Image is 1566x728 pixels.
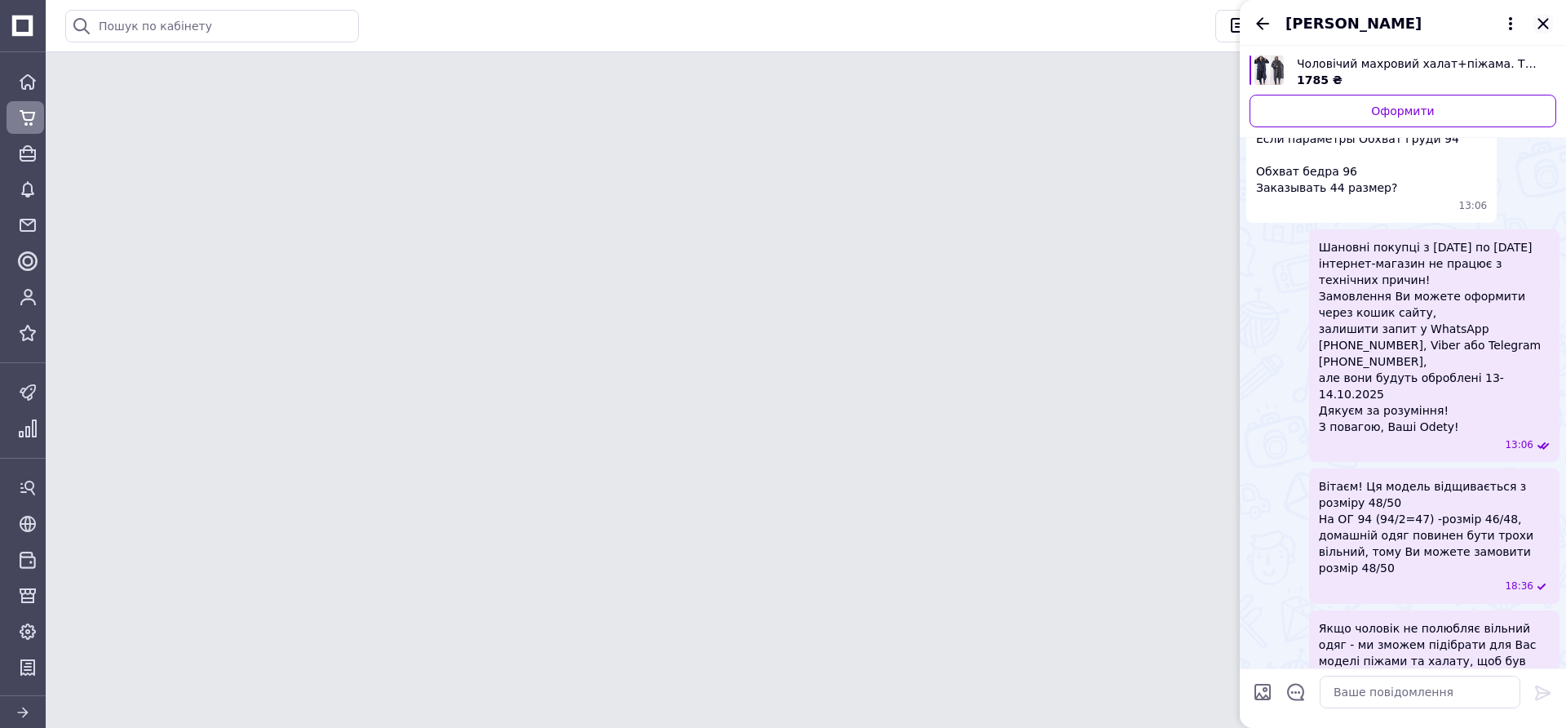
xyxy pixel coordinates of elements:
button: Відкрити шаблони відповідей [1285,681,1307,703]
a: Оформити [1250,95,1556,127]
span: 18:36 12.10.2025 [1505,579,1533,593]
button: [PERSON_NAME] [1285,13,1520,34]
button: Чат [1215,10,1290,42]
a: Переглянути товар [1250,55,1556,88]
span: 13:06 12.10.2025 [1459,199,1488,213]
span: Якщо чоловік не полюбляє вільний одяг - ми зможем підібрати для Вас моделі піжами та халату, щоб ... [1319,620,1550,686]
span: Чоловічий махровий халат+піжама. Теплий чоловічий халат махровий. Халат чоловічий з капюшоном [1297,55,1543,72]
span: 13:06 12.10.2025 [1505,438,1533,452]
span: Здравствуйте Если параметры Обхват груди 94 Обхват бедра 96 Заказывать 44 размер? [1256,114,1459,196]
img: 3624221156_w640_h640_cholovichij-mahrovij-halatpizhama.jpg [1254,55,1284,85]
button: Закрити [1533,14,1553,33]
input: Пошук по кабінету [65,10,359,42]
span: Вітаєм! Ця модель відщивається з розміру 48/50 На ОГ 94 (94/2=47) -розмір 46/48, домашній одяг по... [1319,478,1550,576]
button: Назад [1253,14,1272,33]
span: [PERSON_NAME] [1285,13,1422,34]
span: Шановні покупці з [DATE] по [DATE] інтернет-магазин не працює з технічних причин! Замовлення Ви м... [1319,239,1550,435]
span: 1785 ₴ [1297,73,1343,87]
